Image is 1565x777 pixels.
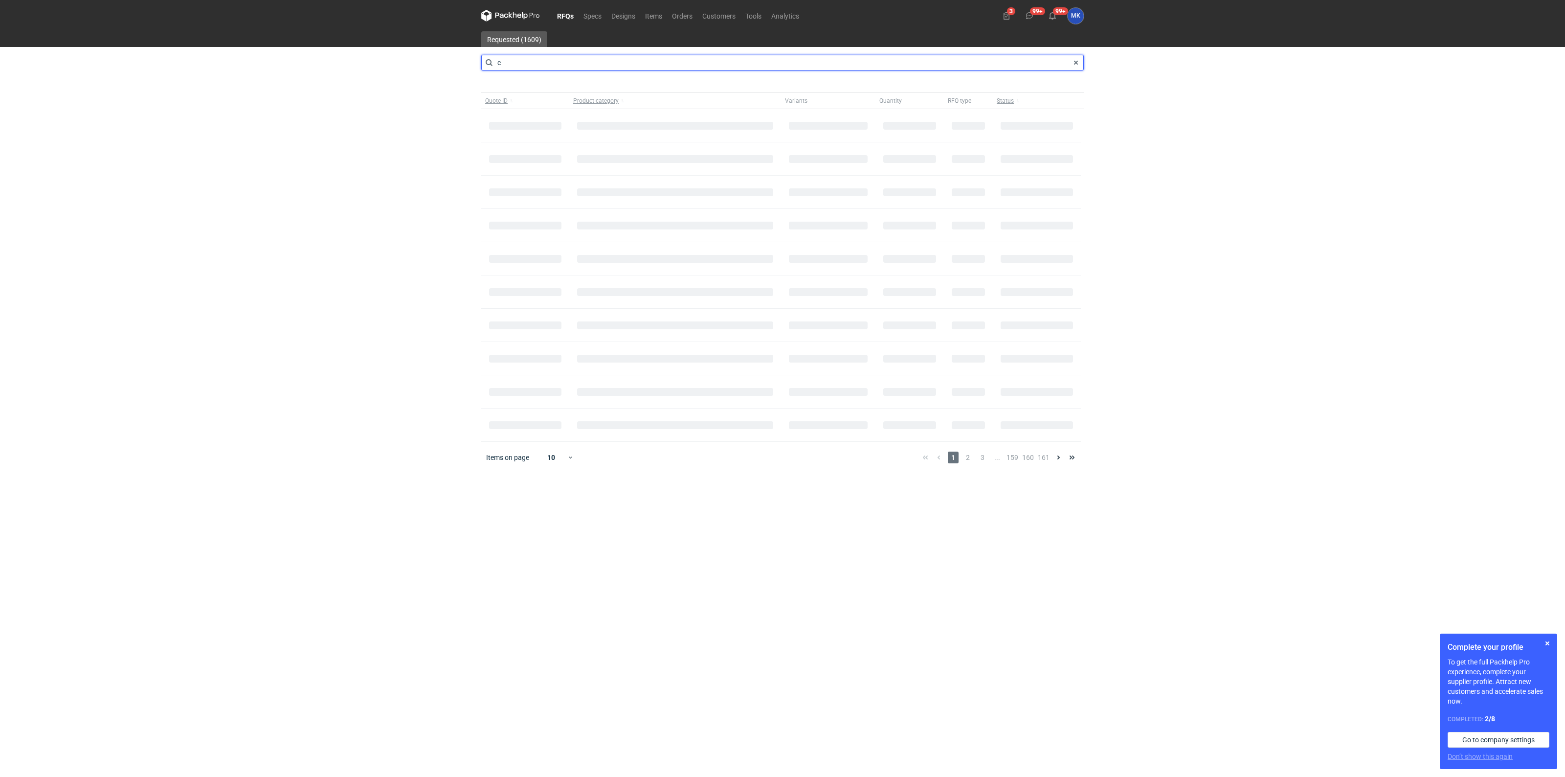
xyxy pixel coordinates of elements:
p: To get the full Packhelp Pro experience, complete your supplier profile. Attract new customers an... [1448,657,1549,706]
button: 3 [999,8,1014,23]
button: Product category [569,93,781,109]
a: Items [640,10,667,22]
span: RFQ type [948,97,971,105]
button: 99+ [1045,8,1060,23]
div: Completed: [1448,714,1549,724]
a: Go to company settings [1448,732,1549,748]
span: Status [997,97,1014,105]
span: Items on page [486,453,529,462]
button: MK [1068,8,1084,24]
button: Skip for now [1542,638,1553,649]
span: 2 [962,452,973,463]
span: 1 [948,452,959,463]
div: 10 [536,451,567,464]
span: Variants [785,97,807,105]
span: 161 [1038,452,1050,463]
a: Customers [697,10,740,22]
button: Status [993,93,1081,109]
span: 159 [1006,452,1018,463]
button: 99+ [1022,8,1037,23]
span: Product category [573,97,619,105]
span: 160 [1022,452,1034,463]
a: RFQs [552,10,579,22]
span: Quantity [879,97,902,105]
a: Tools [740,10,766,22]
svg: Packhelp Pro [481,10,540,22]
a: Requested (1609) [481,31,547,47]
span: Quote ID [485,97,508,105]
button: Don’t show this again [1448,752,1513,761]
div: Marcin Kaczyński [1068,8,1084,24]
button: Quote ID [481,93,569,109]
h1: Complete your profile [1448,641,1549,653]
a: Designs [606,10,640,22]
a: Specs [579,10,606,22]
a: Orders [667,10,697,22]
span: 3 [977,452,988,463]
a: Analytics [766,10,804,22]
span: ... [992,452,1003,463]
strong: 2 / 8 [1485,715,1495,723]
